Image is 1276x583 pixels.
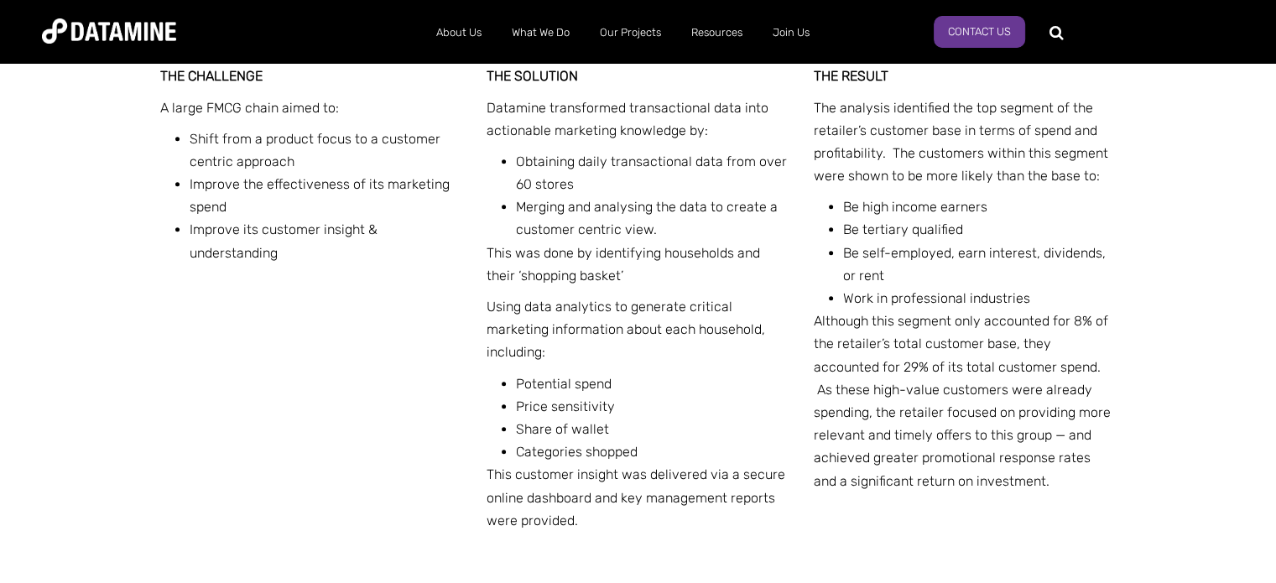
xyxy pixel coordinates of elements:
[190,128,463,173] li: Shift from a product focus to a customer centric approach
[487,96,789,142] p: Datamine transformed transactional data into actionable marketing knowledge by:
[160,68,263,84] span: THE CHALLENGE
[190,173,463,218] li: Improve the effectiveness of its marketing spend
[843,242,1117,287] li: Be self-employed, earn interest, dividends, or rent
[814,310,1117,492] p: Although this segment only accounted for 8% of the retailer’s total customer base, they accounted...
[516,150,789,195] li: Obtaining daily transactional data from over 60 stores
[516,440,789,463] li: Categories shopped
[516,395,789,418] li: Price sensitivity
[814,96,1117,188] p: The analysis identified the top segment of the retailer’s customer base in terms of spend and pro...
[843,195,1117,218] li: Be high income earners
[843,218,1117,241] li: Be tertiary qualified
[814,68,888,84] span: THE RESULT
[516,418,789,440] li: Share of wallet
[487,463,789,532] p: This customer insight was delivered via a secure online dashboard and key management reports were...
[516,372,789,395] li: Potential spend
[421,11,497,55] a: About Us
[516,195,789,241] li: Merging and analysing the data to create a customer centric view.
[497,11,585,55] a: What We Do
[934,16,1025,48] a: Contact Us
[42,18,176,44] img: Datamine
[758,11,825,55] a: Join Us
[487,242,789,287] p: This was done by identifying households and their ‘shopping basket’
[843,287,1117,310] li: Work in professional industries
[190,218,463,263] li: Improve its customer insight & understanding
[585,11,676,55] a: Our Projects
[676,11,758,55] a: Resources
[487,68,578,84] strong: THE SOLUTION
[160,96,463,119] p: A large FMCG chain aimed to:
[487,295,789,364] p: Using data analytics to generate critical marketing information about each household, including:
